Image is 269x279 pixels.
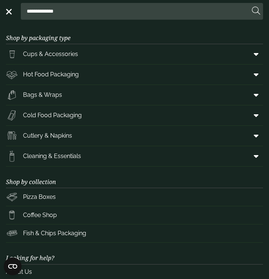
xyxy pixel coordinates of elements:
h3: Shop by collection [6,167,263,188]
img: Pizza_boxes.svg [6,191,18,203]
a: Cutlery & Napkins [6,126,263,146]
span: Fish & Chips Packaging [23,229,86,238]
span: Cleaning & Essentials [23,152,81,161]
span: Pizza Boxes [23,193,56,201]
h3: Shop by packaging type [6,23,263,44]
img: Cutlery.svg [6,130,18,142]
img: HotDrink_paperCup.svg [6,209,18,221]
a: Pizza Boxes [6,188,263,206]
a: Cold Food Packaging [6,105,263,125]
a: Cups & Accessories [6,44,263,64]
span: Cups & Accessories [23,50,78,59]
img: Paper_carriers.svg [6,89,18,101]
a: Hot Food Packaging [6,65,263,85]
span: Cold Food Packaging [23,111,82,120]
button: Open CMP widget [4,257,22,275]
span: Bags & Wraps [23,91,62,99]
a: Bags & Wraps [6,85,263,105]
img: Deli_box.svg [6,69,18,81]
img: open-wipe.svg [6,150,18,162]
h3: Looking for help? [6,243,263,264]
a: Coffee Shop [6,206,263,224]
span: Cutlery & Napkins [23,131,72,140]
img: Sandwich_box.svg [6,109,18,121]
a: Fish & Chips Packaging [6,224,263,242]
img: FishNchip_box.svg [6,227,18,239]
a: Cleaning & Essentials [6,146,263,166]
span: Coffee Shop [23,211,57,220]
span: Hot Food Packaging [23,70,79,79]
img: PintNhalf_cup.svg [6,48,18,60]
